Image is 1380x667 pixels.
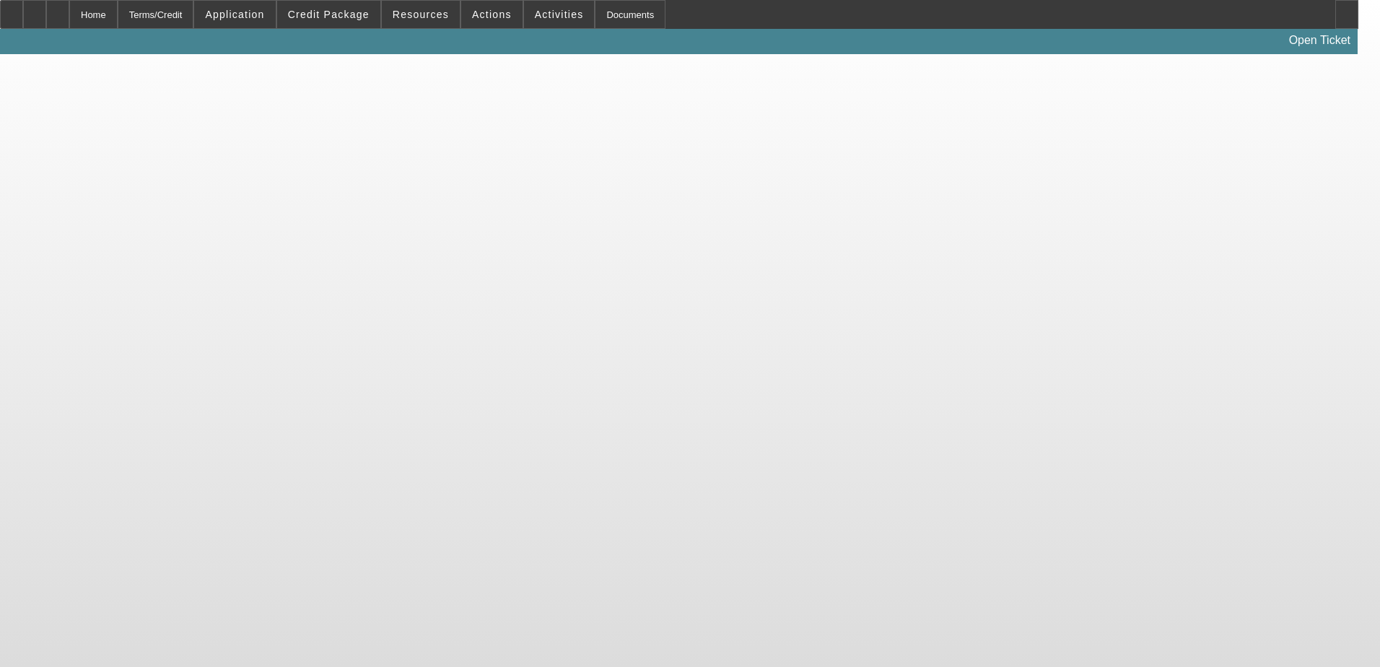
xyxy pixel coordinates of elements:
button: Resources [382,1,460,28]
span: Activities [535,9,584,20]
span: Application [205,9,264,20]
button: Application [194,1,275,28]
button: Actions [461,1,523,28]
span: Actions [472,9,512,20]
a: Open Ticket [1283,28,1356,53]
button: Credit Package [277,1,380,28]
span: Credit Package [288,9,370,20]
button: Activities [524,1,595,28]
span: Resources [393,9,449,20]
